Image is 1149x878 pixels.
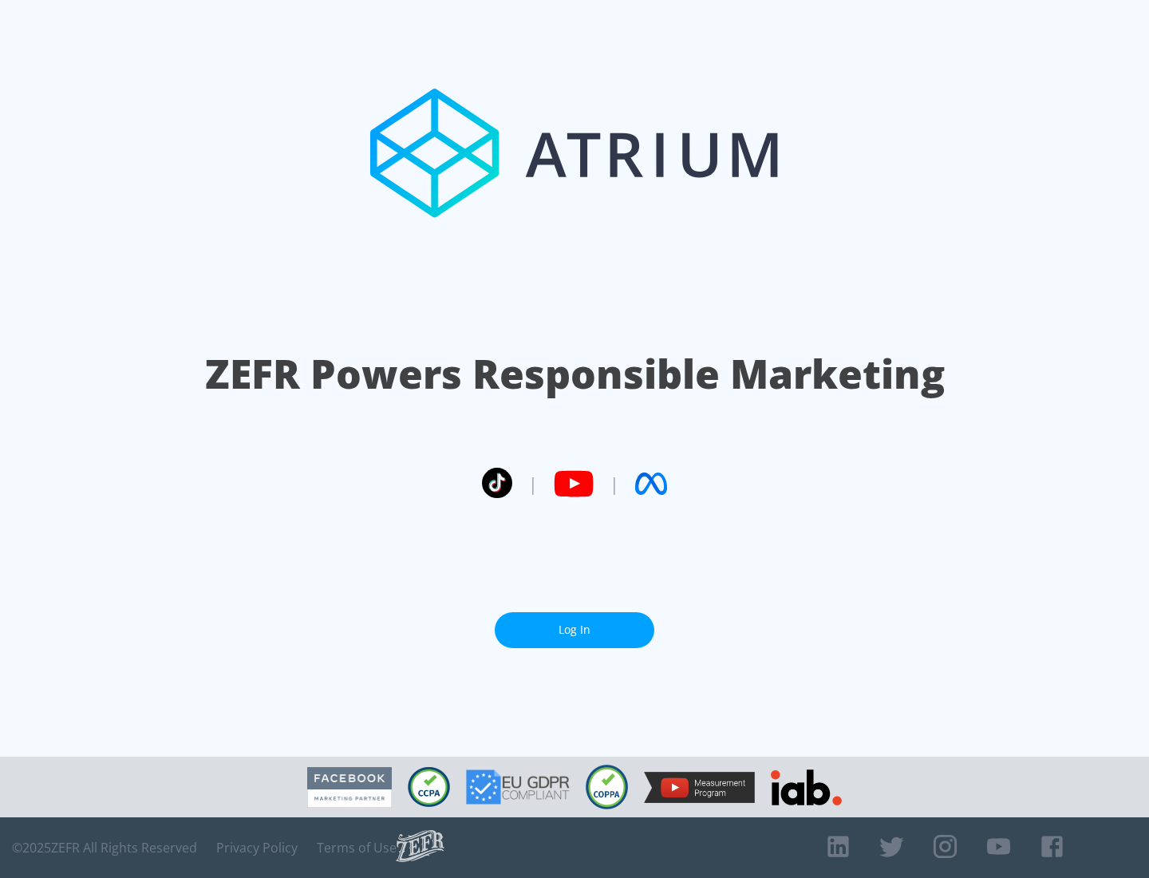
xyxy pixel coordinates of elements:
img: IAB [771,769,842,805]
span: | [610,472,619,496]
img: COPPA Compliant [586,765,628,809]
a: Log In [495,612,654,648]
span: | [528,472,538,496]
span: © 2025 ZEFR All Rights Reserved [12,840,197,856]
img: YouTube Measurement Program [644,772,755,803]
img: Facebook Marketing Partner [307,767,392,808]
a: Terms of Use [317,840,397,856]
h1: ZEFR Powers Responsible Marketing [205,346,945,401]
a: Privacy Policy [216,840,298,856]
img: GDPR Compliant [466,769,570,805]
img: CCPA Compliant [408,767,450,807]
